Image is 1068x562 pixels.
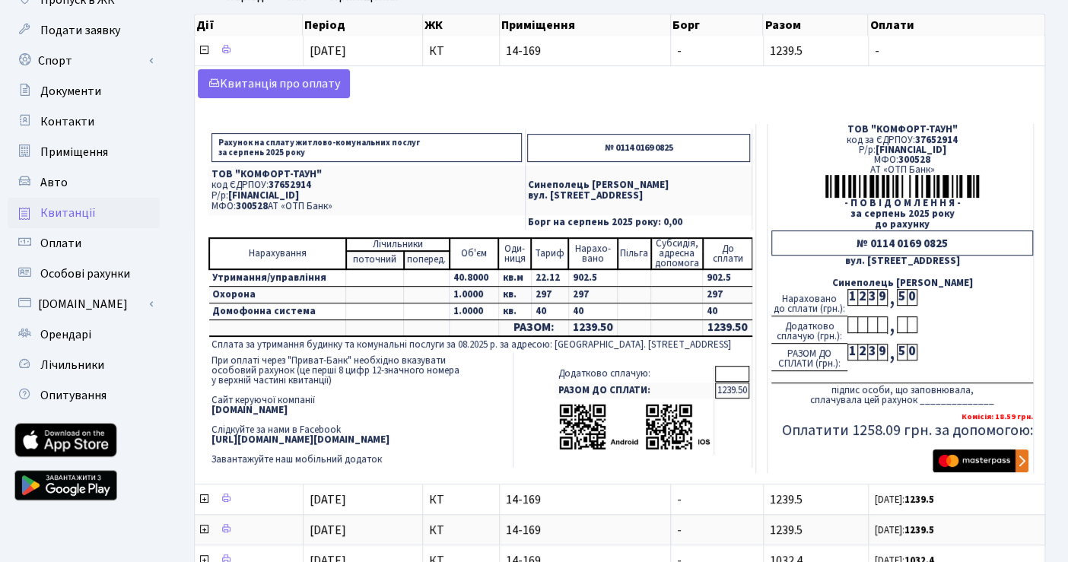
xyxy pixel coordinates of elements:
td: РАЗОМ ДО СПЛАТИ: [555,383,714,398]
a: [DOMAIN_NAME] [8,289,160,319]
span: Оплати [40,235,81,252]
th: Оплати [868,14,1044,36]
b: [URL][DOMAIN_NAME][DOMAIN_NAME] [211,433,389,446]
td: Оди- ниця [498,238,531,269]
span: Приміщення [40,144,108,160]
div: підпис особи, що заповнювала, сплачувала цей рахунок ______________ [771,383,1033,405]
a: Орендарі [8,319,160,350]
td: 297 [703,287,752,303]
div: 5 [897,289,907,306]
div: 9 [877,289,887,306]
span: Документи [40,83,101,100]
span: 37652914 [915,133,958,147]
td: 22.12 [531,269,568,287]
span: Авто [40,174,68,191]
p: вул. [STREET_ADDRESS] [527,191,750,201]
div: Додатково сплачую (грн.): [771,316,847,344]
a: Спорт [8,46,160,76]
div: , [887,344,897,361]
td: 40.8000 [450,269,499,287]
span: [FINANCIAL_ID] [228,189,299,202]
td: Тариф [531,238,568,269]
div: 3 [867,289,877,306]
td: 902.5 [703,269,752,287]
span: 300528 [898,153,930,167]
td: До cплати [703,238,752,269]
span: 1239.5 [770,522,803,538]
p: код ЄДРПОУ: [211,180,522,190]
td: 297 [531,287,568,303]
a: Документи [8,76,160,106]
b: Комісія: 18.59 грн. [962,411,1033,422]
p: № 0114 0169 0825 [527,134,750,162]
td: Субсидія, адресна допомога [651,238,703,269]
span: 14-169 [506,494,664,506]
td: поточний [346,251,404,270]
a: Опитування [8,380,160,411]
span: КТ [429,494,493,506]
span: Орендарі [40,326,91,343]
div: МФО: [771,155,1033,165]
b: [DOMAIN_NAME] [211,403,288,417]
span: 14-169 [506,524,664,536]
div: , [887,289,897,306]
b: 1239.5 [904,523,934,537]
td: Сплата за утримання будинку та комунальні послуги за 08.2025 р. за адресою: [GEOGRAPHIC_DATA]. [S... [208,337,752,353]
th: ЖК [423,14,500,36]
a: Подати заявку [8,15,160,46]
p: Синеполець [PERSON_NAME] [527,180,750,190]
span: Особові рахунки [40,265,130,282]
td: 1.0000 [450,303,499,320]
div: 9 [877,344,887,360]
span: 14-169 [506,45,664,57]
div: 3 [867,344,877,360]
a: Контакти [8,106,160,137]
span: - [677,491,682,508]
td: 1239.50 [715,383,749,398]
div: - П О В І Д О М Л Е Н Н Я - [771,198,1033,208]
td: 40 [531,303,568,320]
div: 1 [847,289,857,306]
a: Оплати [8,228,160,259]
th: Борг [671,14,764,36]
a: Лічильники [8,350,160,380]
img: apps-qrcodes.png [558,402,710,452]
div: АТ «ОТП Банк» [771,165,1033,175]
p: МФО: АТ «ОТП Банк» [211,202,522,211]
a: Квитанції [8,198,160,228]
div: до рахунку [771,220,1033,230]
span: Подати заявку [40,22,120,39]
a: Авто [8,167,160,198]
p: Рахунок на сплату житлово-комунальних послуг за серпень 2025 року [211,133,522,162]
span: [DATE] [310,491,346,508]
span: [FINANCIAL_ID] [876,143,946,157]
b: 1239.5 [904,493,934,506]
div: 5 [897,344,907,360]
div: ТОВ "КОМФОРТ-ТАУН" [771,125,1033,135]
td: 902.5 [568,269,618,287]
th: Дії [195,14,303,36]
p: ТОВ "КОМФОРТ-ТАУН" [211,170,522,179]
div: 0 [907,289,917,306]
span: 1239.5 [770,491,803,508]
span: КТ [429,524,493,536]
td: поперед. [404,251,450,270]
span: - [875,45,1038,57]
td: Лічильники [346,238,450,250]
span: 300528 [236,199,268,213]
td: 40 [703,303,752,320]
small: [DATE]: [875,493,934,506]
th: Період [303,14,422,36]
td: 1239.50 [568,320,618,336]
td: Нарахо- вано [568,238,618,269]
td: кв. [498,303,531,320]
div: № 0114 0169 0825 [771,230,1033,256]
td: кв. [498,287,531,303]
div: 2 [857,344,867,360]
td: 1239.50 [703,320,752,336]
a: Особові рахунки [8,259,160,289]
div: за серпень 2025 року [771,209,1033,219]
td: При оплаті через "Приват-Банк" необхідно вказувати особовий рахунок (це перші 8 цифр 12-значного ... [208,353,513,468]
td: Пільга [618,238,651,269]
p: Борг на серпень 2025 року: 0,00 [527,217,750,227]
